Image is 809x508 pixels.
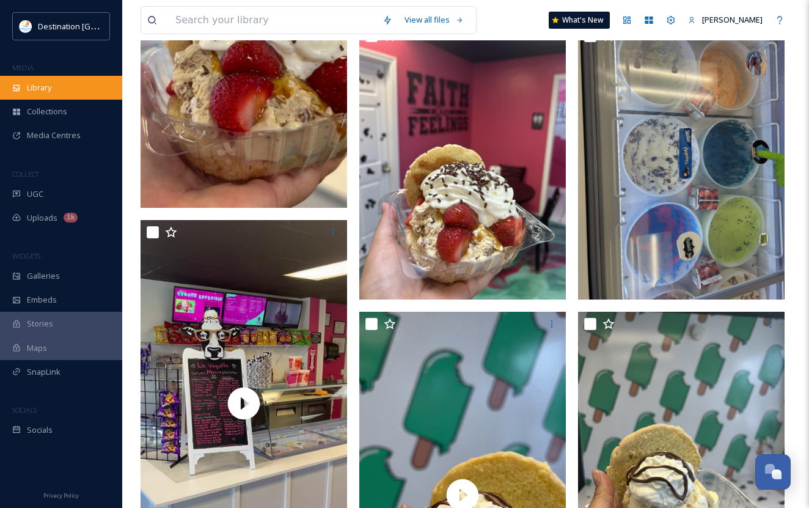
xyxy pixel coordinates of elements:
input: Search your library [169,7,376,34]
span: Destination [GEOGRAPHIC_DATA] [38,20,159,32]
img: ext_1753717185.682061_Social@destinationpanamacity.com-IMG_1183.jpeg [359,24,566,300]
a: View all files [398,8,470,32]
a: What's New [549,12,610,29]
span: Maps [27,342,47,354]
span: MEDIA [12,63,34,72]
span: Collections [27,106,67,117]
span: Stories [27,318,53,329]
span: Library [27,82,51,94]
img: download.png [20,20,32,32]
span: Uploads [27,212,57,224]
span: [PERSON_NAME] [702,14,763,25]
span: Privacy Policy [43,491,79,499]
span: SOCIALS [12,405,37,414]
img: ext_1753717183.739241_Social@destinationpanamacity.com-IMG_1180.jpeg [578,24,785,300]
div: 1k [64,213,78,223]
a: [PERSON_NAME] [682,8,769,32]
button: Open Chat [755,454,791,490]
a: Privacy Policy [43,487,79,502]
span: Socials [27,424,53,436]
span: UGC [27,188,43,200]
span: Embeds [27,294,57,306]
span: WIDGETS [12,251,40,260]
span: Media Centres [27,130,81,141]
span: Galleries [27,270,60,282]
span: SnapLink [27,366,60,378]
span: COLLECT [12,169,38,179]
